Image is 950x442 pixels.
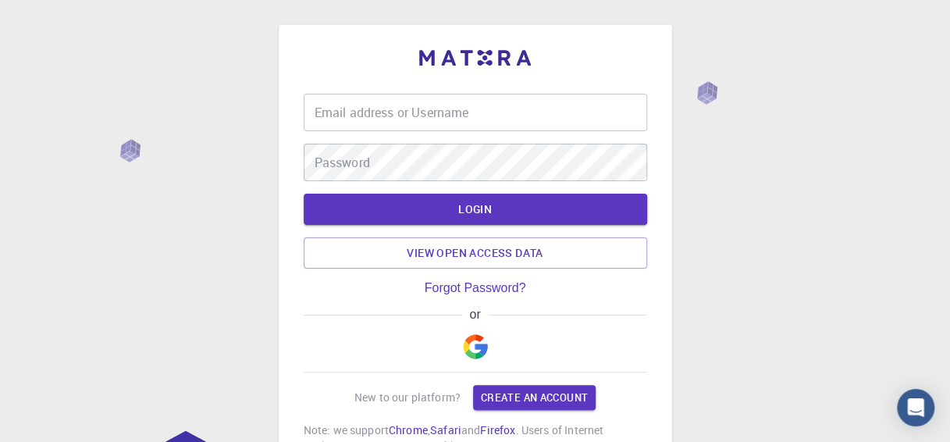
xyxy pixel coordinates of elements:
a: Create an account [473,385,596,410]
p: New to our platform? [354,390,461,405]
a: Firefox [480,422,515,437]
button: LOGIN [304,194,647,225]
span: or [462,308,488,322]
a: Safari [430,422,461,437]
a: Chrome [389,422,428,437]
div: Open Intercom Messenger [897,389,934,426]
a: View open access data [304,237,647,269]
a: Forgot Password? [425,281,526,295]
img: Google [463,334,488,359]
